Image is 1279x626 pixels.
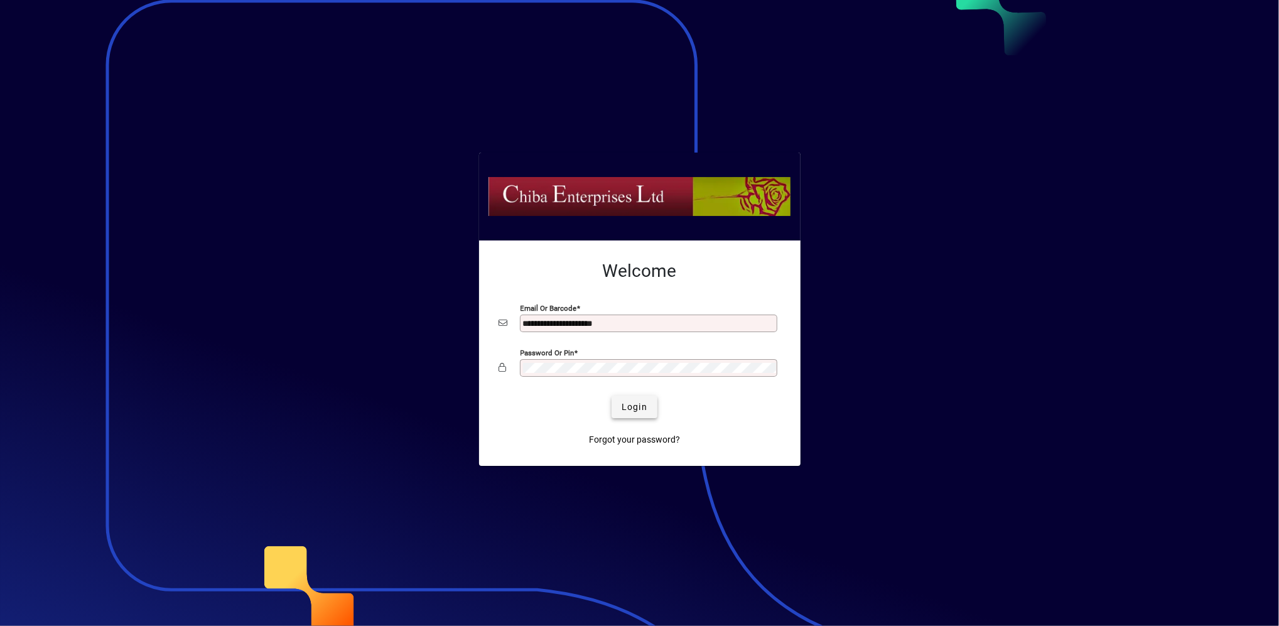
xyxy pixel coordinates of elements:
[499,261,780,282] h2: Welcome
[612,396,657,418] button: Login
[521,304,577,313] mat-label: Email or Barcode
[622,401,647,414] span: Login
[584,428,685,451] a: Forgot your password?
[589,433,680,446] span: Forgot your password?
[521,348,575,357] mat-label: Password or Pin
